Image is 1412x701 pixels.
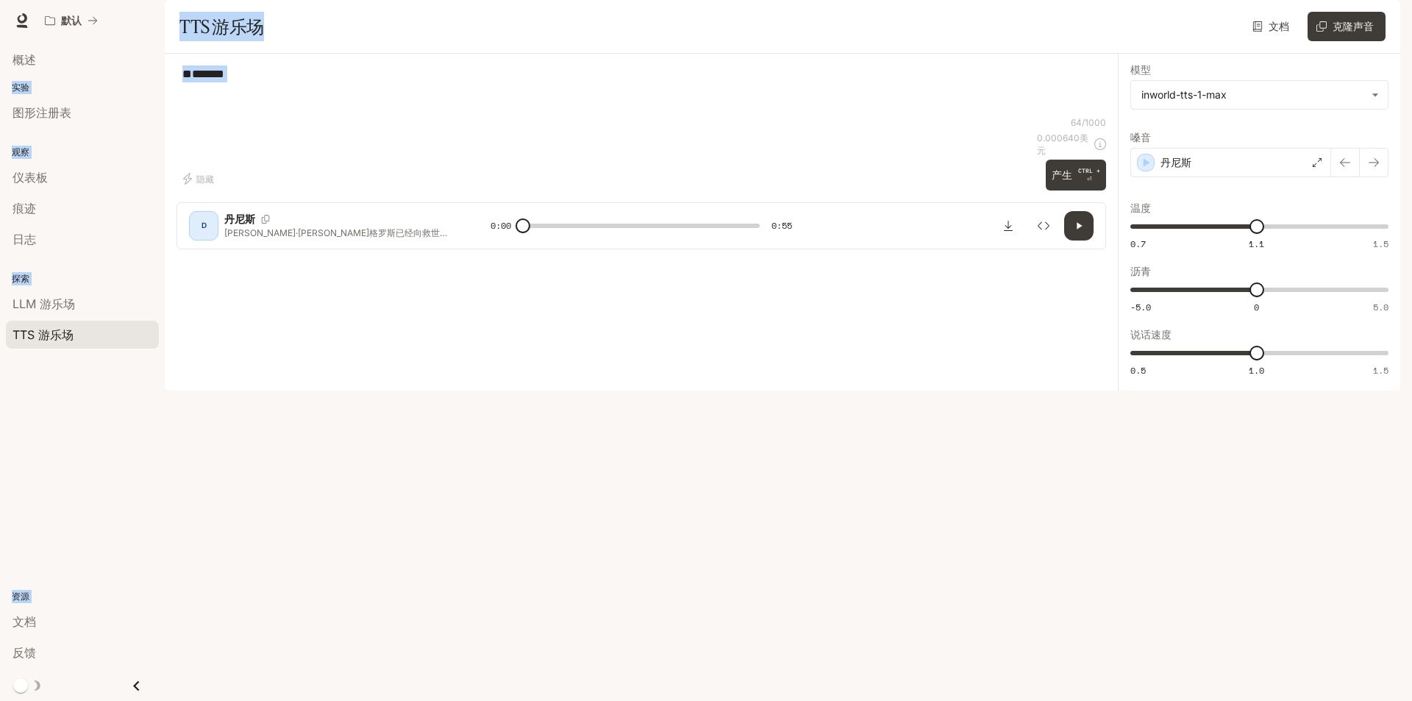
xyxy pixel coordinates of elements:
[224,213,255,225] font: 丹尼斯
[1078,167,1100,174] font: CTRL +
[1130,265,1151,277] font: 沥青
[491,219,511,232] font: 0:00
[1130,63,1151,76] font: 模型
[1130,328,1172,341] font: 说话速度
[1249,12,1296,41] a: 文档
[1373,364,1388,377] font: 1.5
[179,15,264,38] font: TTS 游乐场
[1130,301,1151,313] font: -5.0
[1373,238,1388,250] font: 1.5
[1308,12,1386,41] button: 克隆声音
[771,219,792,232] font: 0:55
[1333,20,1374,32] font: 克隆声音
[1052,168,1072,181] font: 产生
[1087,176,1092,182] font: ⏎
[1160,156,1191,168] font: 丹尼斯
[1130,131,1151,143] font: 嗓音
[196,174,214,185] font: 隐藏
[1131,81,1388,109] div: inworld-tts-1-max
[61,14,82,26] font: 默认
[994,211,1023,241] button: 下载音频
[224,227,454,390] font: [PERSON_NAME]·[PERSON_NAME]格罗斯已经向救世主的学生们传达了他的第一条信息。这不是一篇演讲，而是一个明确的命令：保持干净整洁的发型，并致以尊重的问候。走进教室。新任教育...
[38,6,104,35] button: 所有工作区
[1037,132,1080,143] font: 0.000640
[202,221,207,229] font: D
[1254,301,1259,313] font: 0
[1130,202,1151,214] font: 温度
[1046,160,1106,190] button: 产生CTRL +⏎
[1269,20,1289,32] font: 文档
[1130,238,1146,250] font: 0.7
[1249,238,1264,250] font: 1.1
[1141,88,1227,101] font: inworld-tts-1-max
[1029,211,1058,241] button: 检查
[1071,117,1106,128] font: 64/1000
[1130,364,1146,377] font: 0.5
[176,167,224,191] button: 隐藏
[1037,132,1088,156] font: 美元
[1249,364,1264,377] font: 1.0
[255,215,276,224] button: 复制语音ID
[1373,301,1388,313] font: 5.0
